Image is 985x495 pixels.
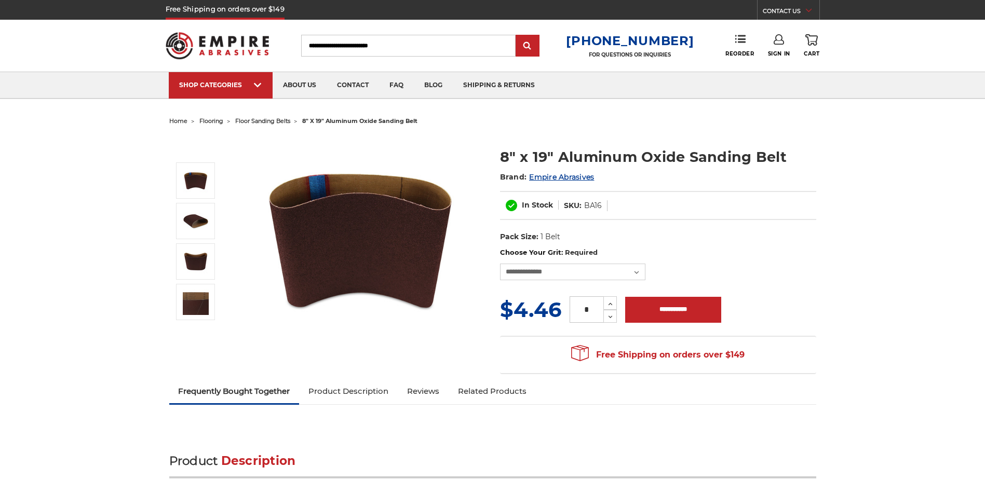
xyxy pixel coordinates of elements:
[522,200,553,210] span: In Stock
[398,380,449,403] a: Reviews
[169,453,218,468] span: Product
[725,34,754,57] a: Reorder
[500,147,816,167] h1: 8" x 19" Aluminum Oxide Sanding Belt
[183,168,209,194] img: aluminum oxide 8x19 sanding belt
[565,248,598,256] small: Required
[500,172,527,182] span: Brand:
[379,72,414,99] a: faq
[179,81,262,89] div: SHOP CATEGORIES
[327,72,379,99] a: contact
[584,200,602,211] dd: BA16
[183,289,209,315] img: 8" x 19" Aluminum Oxide Sanding Belt
[169,117,187,125] a: home
[566,51,694,58] p: FOR QUESTIONS OR INQUIRIES
[183,208,209,234] img: ez8 drum sander belt
[529,172,594,182] a: Empire Abrasives
[571,345,745,365] span: Free Shipping on orders over $149
[500,231,538,242] dt: Pack Size:
[564,200,582,211] dt: SKU:
[299,380,398,403] a: Product Description
[453,72,545,99] a: shipping & returns
[221,453,296,468] span: Description
[804,50,819,57] span: Cart
[500,247,816,258] label: Choose Your Grit:
[541,231,560,242] dd: 1 Belt
[414,72,453,99] a: blog
[169,380,300,403] a: Frequently Bought Together
[500,297,561,322] span: $4.46
[258,136,466,343] img: aluminum oxide 8x19 sanding belt
[517,36,538,57] input: Submit
[725,50,754,57] span: Reorder
[449,380,536,403] a: Related Products
[566,33,694,48] a: [PHONE_NUMBER]
[273,72,327,99] a: about us
[302,117,417,125] span: 8" x 19" aluminum oxide sanding belt
[804,34,819,57] a: Cart
[235,117,290,125] a: floor sanding belts
[183,249,209,274] img: 8" x 19" Drum Sander Belt
[763,5,819,20] a: CONTACT US
[166,25,269,66] img: Empire Abrasives
[199,117,223,125] a: flooring
[768,50,790,57] span: Sign In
